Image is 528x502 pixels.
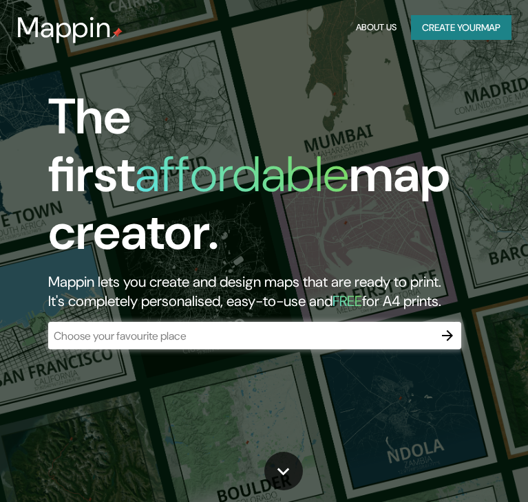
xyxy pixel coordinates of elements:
h3: Mappin [17,11,112,44]
h1: The first map creator. [48,88,471,272]
button: Create yourmap [411,15,511,41]
button: About Us [352,15,400,41]
img: mappin-pin [112,28,123,39]
h2: Mappin lets you create and design maps that are ready to print. It's completely personalised, eas... [48,272,471,311]
iframe: Help widget launcher [405,448,513,487]
input: Choose your favourite place [48,328,434,344]
h5: FREE [332,292,362,311]
h1: affordable [135,142,349,206]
